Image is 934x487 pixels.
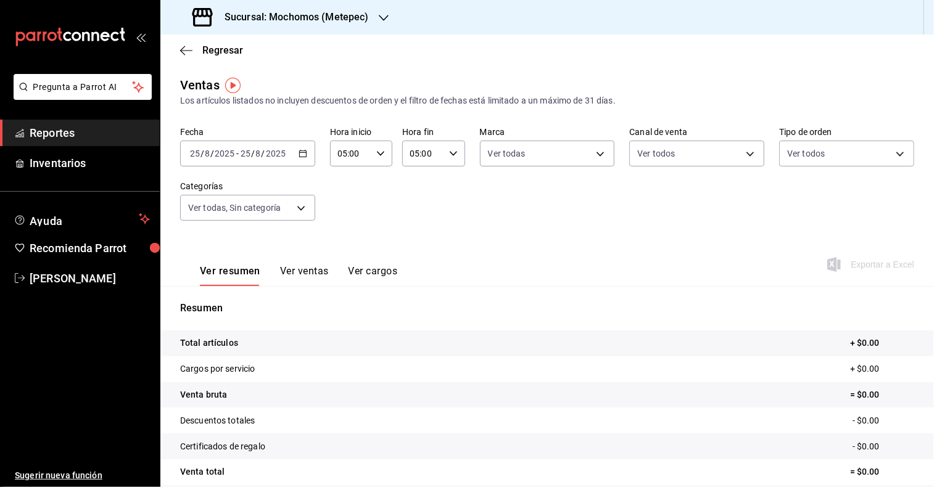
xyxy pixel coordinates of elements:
p: = $0.00 [850,388,914,401]
div: Ventas [180,76,220,94]
span: Ver todas, Sin categoría [188,202,281,214]
input: -- [204,149,210,158]
p: - $0.00 [853,414,914,427]
input: ---- [214,149,235,158]
span: Ver todos [637,147,675,160]
button: open_drawer_menu [136,32,146,42]
label: Fecha [180,128,315,137]
span: Reportes [30,125,150,141]
input: -- [255,149,262,158]
p: Venta total [180,465,225,478]
p: = $0.00 [850,465,914,478]
button: Ver ventas [280,265,329,286]
span: Ver todos [787,147,825,160]
span: / [262,149,265,158]
label: Hora inicio [330,128,392,137]
p: Total artículos [180,337,238,350]
img: Tooltip marker [225,78,241,93]
p: Venta bruta [180,388,227,401]
span: - [236,149,239,158]
button: Regresar [180,44,243,56]
a: Pregunta a Parrot AI [9,89,152,102]
p: + $0.00 [850,362,914,375]
button: Ver resumen [200,265,260,286]
input: ---- [265,149,286,158]
span: Ayuda [30,211,134,226]
span: Regresar [202,44,243,56]
label: Marca [480,128,615,137]
span: Ver todas [488,147,526,160]
span: Inventarios [30,155,150,171]
span: / [251,149,255,158]
label: Tipo de orden [779,128,914,137]
span: / [200,149,204,158]
span: Recomienda Parrot [30,240,150,256]
p: Descuentos totales [180,414,255,427]
label: Hora fin [402,128,465,137]
p: - $0.00 [853,440,914,453]
input: -- [240,149,251,158]
div: navigation tabs [200,265,397,286]
span: Sugerir nueva función [15,469,150,482]
span: [PERSON_NAME] [30,270,150,287]
h3: Sucursal: Mochomos (Metepec) [215,10,369,25]
span: Pregunta a Parrot AI [33,81,133,94]
p: + $0.00 [850,337,914,350]
button: Pregunta a Parrot AI [14,74,152,100]
button: Ver cargos [349,265,398,286]
input: -- [189,149,200,158]
div: Los artículos listados no incluyen descuentos de orden y el filtro de fechas está limitado a un m... [180,94,914,107]
p: Certificados de regalo [180,440,265,453]
p: Resumen [180,301,914,316]
label: Canal de venta [629,128,764,137]
span: / [210,149,214,158]
p: Cargos por servicio [180,362,255,375]
label: Categorías [180,182,315,191]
